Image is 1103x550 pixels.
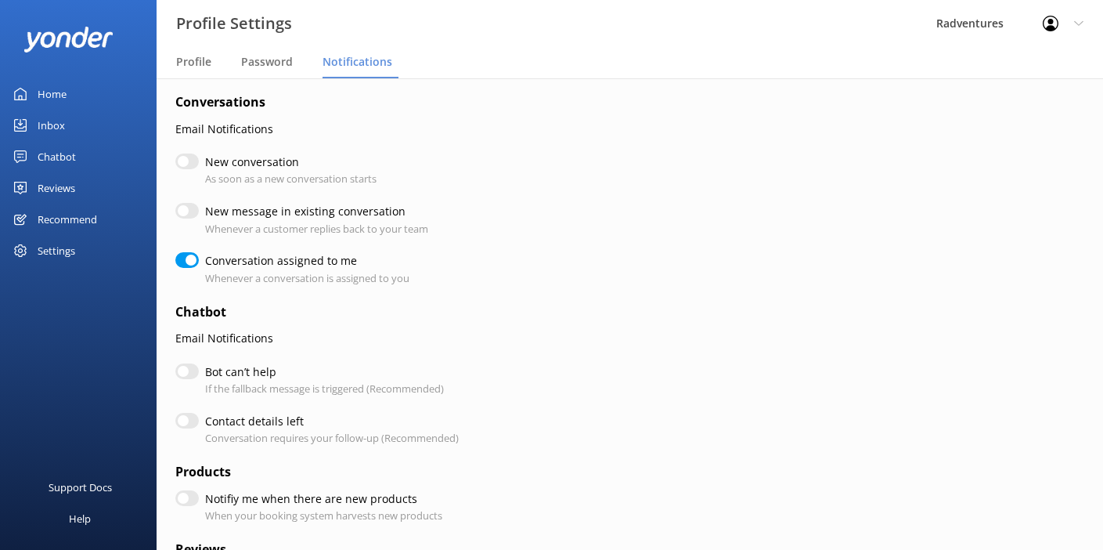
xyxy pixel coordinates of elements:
p: Whenever a customer replies back to your team [205,221,428,237]
p: Email Notifications [175,121,958,138]
p: When your booking system harvests new products [205,508,442,524]
div: Reviews [38,172,75,204]
h4: Chatbot [175,302,958,323]
span: Profile [176,54,211,70]
h4: Conversations [175,92,958,113]
label: Bot can’t help [205,364,436,381]
p: As soon as a new conversation starts [205,171,377,187]
span: Notifications [323,54,392,70]
img: yonder-white-logo.png [23,27,114,52]
div: Recommend [38,204,97,235]
div: Help [69,503,91,534]
span: Password [241,54,293,70]
p: Conversation requires your follow-up (Recommended) [205,430,459,447]
div: Settings [38,235,75,266]
div: Inbox [38,110,65,141]
label: Conversation assigned to me [205,252,402,270]
div: Support Docs [49,472,112,503]
div: Home [38,78,67,110]
p: Email Notifications [175,330,958,347]
label: Notifiy me when there are new products [205,490,434,508]
div: Chatbot [38,141,76,172]
label: New conversation [205,154,369,171]
label: Contact details left [205,413,451,430]
h4: Products [175,462,958,483]
h3: Profile Settings [176,11,292,36]
p: If the fallback message is triggered (Recommended) [205,381,444,397]
label: New message in existing conversation [205,203,420,220]
p: Whenever a conversation is assigned to you [205,270,409,287]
